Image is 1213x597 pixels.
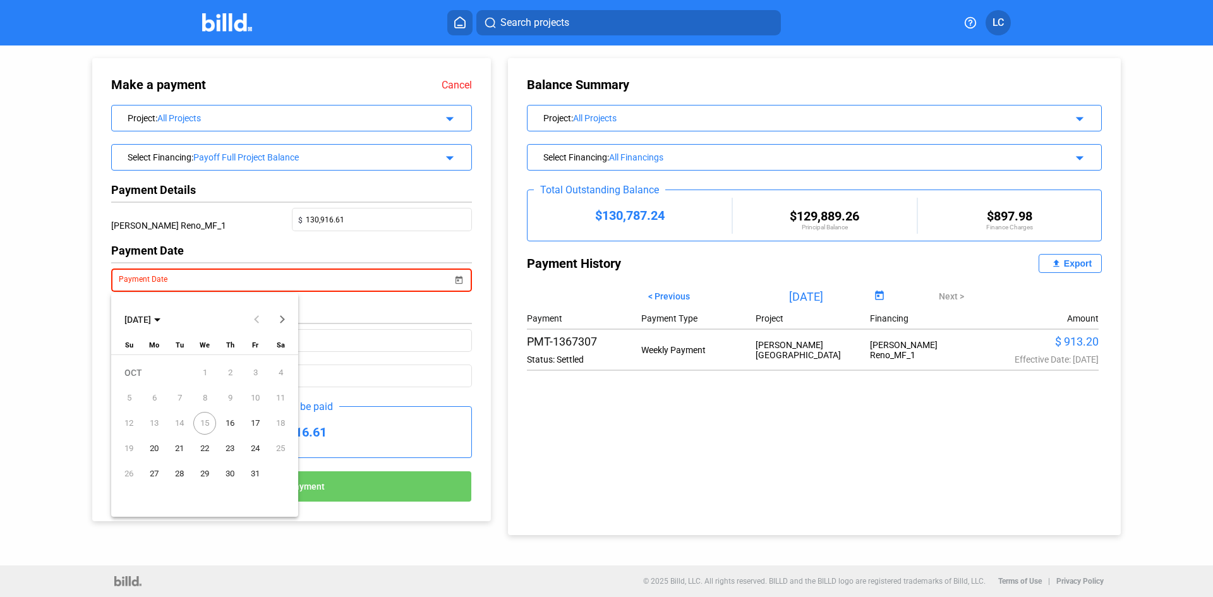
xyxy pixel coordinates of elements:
button: October 13, 2025 [142,411,167,436]
span: 2 [219,361,241,384]
span: 8 [193,387,216,409]
button: October 3, 2025 [243,360,268,385]
span: 20 [143,437,166,460]
button: October 5, 2025 [116,385,142,411]
button: October 7, 2025 [167,385,192,411]
button: October 15, 2025 [192,411,217,436]
span: 18 [269,412,292,435]
button: Choose month and year [119,308,166,331]
button: October 26, 2025 [116,461,142,486]
span: Sa [277,341,285,349]
button: October 29, 2025 [192,461,217,486]
span: 23 [219,437,241,460]
span: 3 [244,361,267,384]
span: 14 [168,412,191,435]
button: October 9, 2025 [217,385,243,411]
button: October 31, 2025 [243,461,268,486]
span: 25 [269,437,292,460]
button: October 25, 2025 [268,436,293,461]
span: 11 [269,387,292,409]
button: October 14, 2025 [167,411,192,436]
span: 21 [168,437,191,460]
button: October 2, 2025 [217,360,243,385]
button: October 23, 2025 [217,436,243,461]
span: 17 [244,412,267,435]
span: 26 [118,462,140,485]
button: October 12, 2025 [116,411,142,436]
button: October 1, 2025 [192,360,217,385]
button: October 17, 2025 [243,411,268,436]
button: Next month [270,307,295,332]
button: October 20, 2025 [142,436,167,461]
span: [DATE] [124,315,151,325]
button: October 27, 2025 [142,461,167,486]
span: 6 [143,387,166,409]
button: October 19, 2025 [116,436,142,461]
button: October 8, 2025 [192,385,217,411]
button: October 22, 2025 [192,436,217,461]
button: October 10, 2025 [243,385,268,411]
button: October 30, 2025 [217,461,243,486]
button: October 11, 2025 [268,385,293,411]
span: We [200,341,210,349]
td: OCT [116,360,192,385]
span: Fr [252,341,258,349]
span: 19 [118,437,140,460]
span: 1 [193,361,216,384]
button: October 28, 2025 [167,461,192,486]
button: October 4, 2025 [268,360,293,385]
span: 27 [143,462,166,485]
span: 13 [143,412,166,435]
span: Su [125,341,133,349]
span: 9 [219,387,241,409]
span: 5 [118,387,140,409]
button: October 24, 2025 [243,436,268,461]
button: October 18, 2025 [268,411,293,436]
span: 15 [193,412,216,435]
button: October 6, 2025 [142,385,167,411]
span: Tu [176,341,184,349]
button: October 21, 2025 [167,436,192,461]
span: 29 [193,462,216,485]
span: Mo [149,341,159,349]
span: 28 [168,462,191,485]
button: October 16, 2025 [217,411,243,436]
span: 24 [244,437,267,460]
span: 4 [269,361,292,384]
span: 16 [219,412,241,435]
span: 12 [118,412,140,435]
span: Th [226,341,234,349]
span: 30 [219,462,241,485]
span: 7 [168,387,191,409]
span: 10 [244,387,267,409]
span: 31 [244,462,267,485]
span: 22 [193,437,216,460]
